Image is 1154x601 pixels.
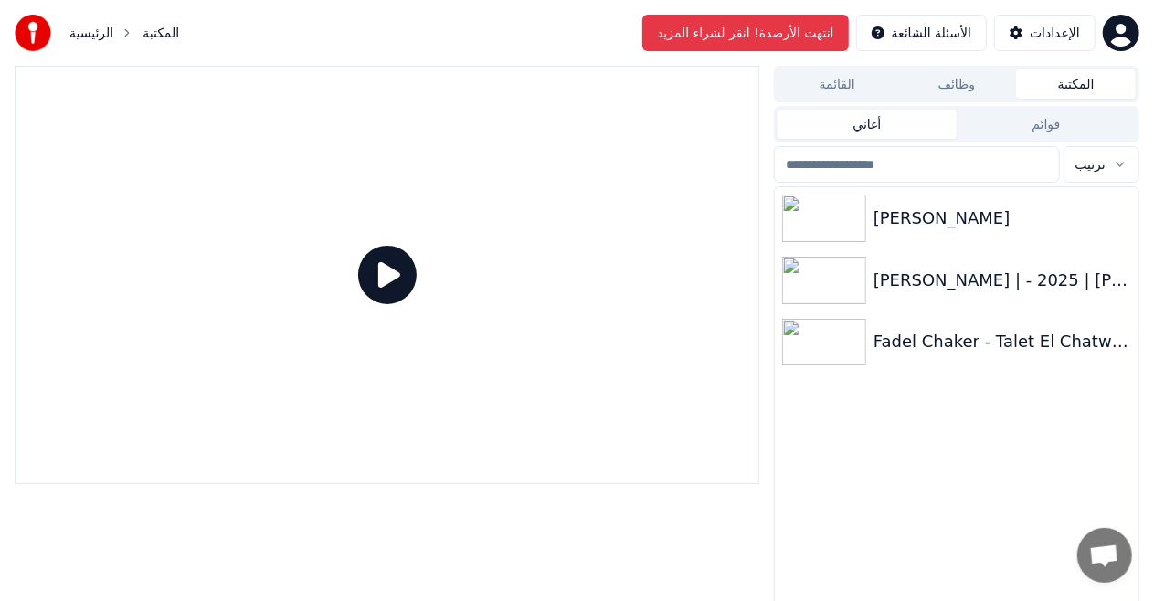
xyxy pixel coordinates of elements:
button: المكتبة [1016,69,1136,99]
button: انتهت الأرصدة! انقر لشراء المزيد [642,15,849,51]
img: youka [15,15,51,51]
nav: breadcrumb [69,24,179,42]
span: ترتيب [1075,155,1106,174]
div: الإعدادات [1030,24,1080,42]
button: القائمة [778,69,897,99]
button: الأسئلة الشائعة [856,15,988,51]
a: الرئيسية [69,24,113,42]
div: [PERSON_NAME] [873,206,1131,231]
span: المكتبة [143,24,179,42]
div: Open chat [1077,528,1132,583]
div: Fadel Chaker - Talet El Chatwieh _ [PERSON_NAME] - طلت الشتوية _ 2025_A♭_minor__bpm_117 [873,329,1131,354]
button: وظائف [897,69,1017,99]
button: الإعدادات [994,15,1096,51]
button: أغاني [778,110,957,139]
div: [PERSON_NAME] | - 2025 | [PERSON_NAME]لك قدام [873,268,1131,293]
button: قوائم [957,110,1136,139]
